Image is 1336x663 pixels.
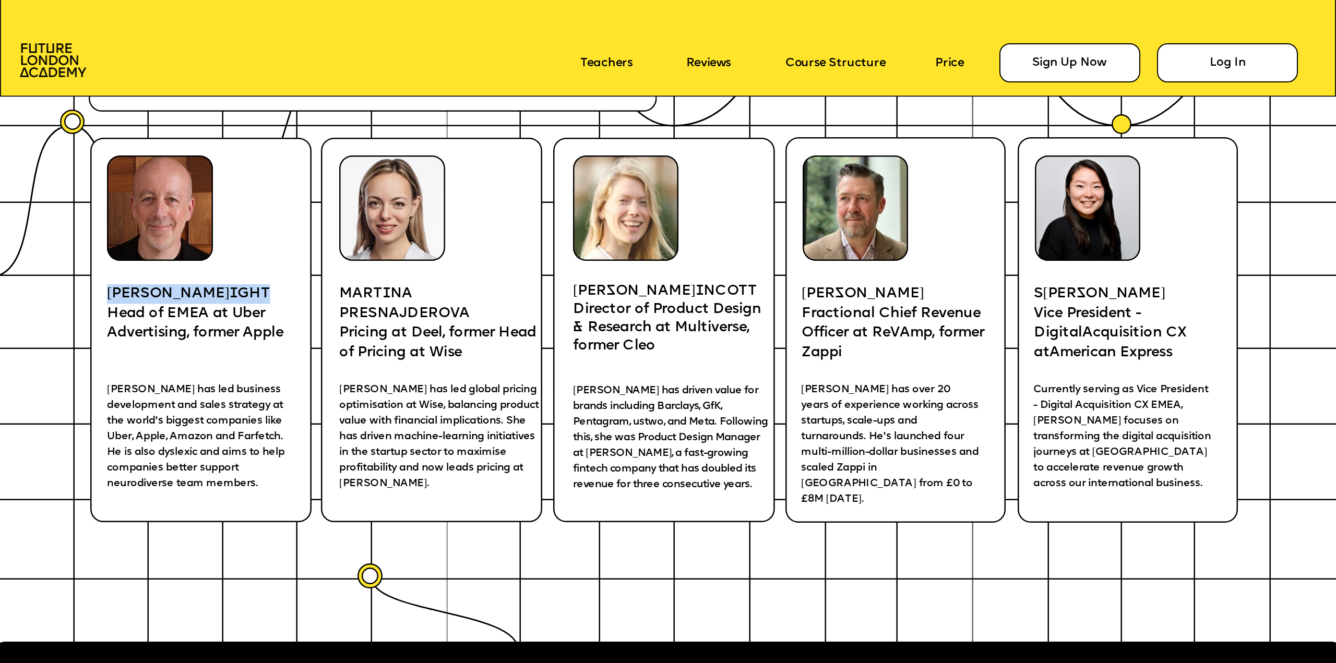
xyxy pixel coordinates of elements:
a: Course Structure [785,57,886,70]
span: NCOTT [703,284,757,299]
span: A [1049,345,1060,360]
span: MART [339,287,383,302]
span: Head of EMEA at Uber Advertising, former Apple [107,306,283,340]
span: I [383,287,390,302]
span: [PERSON_NAME] has driven value for brands including Barclays, GfK, Pentagram, ustwo, and Meta. Fo... [573,385,770,490]
span: A [900,326,910,341]
p: Director of Product Design & Research at Multiverse, former Cleo [573,301,775,356]
span: I [230,287,237,302]
span: A [1082,326,1093,341]
span: I [695,284,703,299]
span: [PERSON_NAME] [107,287,230,302]
span: [PERSON_NAME] has over 20 years of experience working across startups, scale-ups and turnarounds.... [801,384,981,504]
img: image-aac980e9-41de-4c2d-a048-f29dd30a0068.png [20,43,87,77]
span: [PERSON_NAME] [1043,287,1166,302]
a: Price [935,57,964,70]
p: Fractional Chief Revenue Officer at ReV mp, former Zappi [802,304,989,363]
span: [PERSON_NAME] has led business development and sales strategy at the world's biggest companies li... [107,384,287,489]
span: [PERSON_NAME] [573,284,696,299]
a: Reviews [686,57,731,70]
span: [PERSON_NAME] [802,287,924,302]
span: S [1034,287,1043,302]
a: Teachers [580,57,633,70]
p: Vice President - Digital cquisition CX at merican Express [1034,304,1225,363]
span: [PERSON_NAME] has led global pricing optimisation at Wise, balancing product value with financial... [339,384,542,489]
span: GHT [237,287,270,302]
span: NA PRESNAJDEROVA [339,287,470,321]
span: Currently serving as Vice President - Digital Acquisition CX EMEA, [PERSON_NAME] focuses on trans... [1033,384,1213,489]
p: Pricing at Deel, former Head of Pricing at Wise [339,323,536,363]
